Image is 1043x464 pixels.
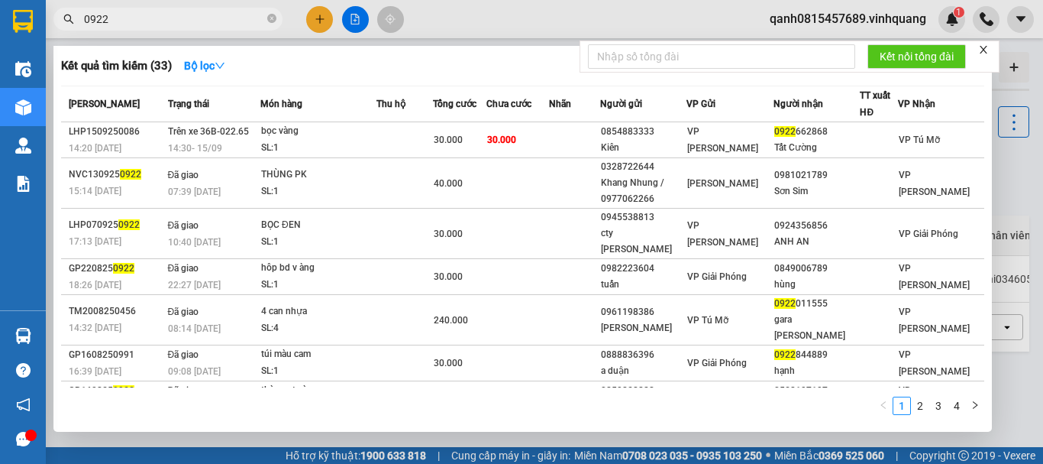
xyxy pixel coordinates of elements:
span: Đã giao [168,220,199,231]
div: SL: 1 [261,277,376,294]
span: 14:32 [DATE] [69,323,121,333]
div: Khang Nhung / 0977062266 [601,175,686,207]
span: 0922 [774,349,796,360]
div: 4 can nhựa [261,303,376,320]
img: warehouse-icon [15,328,31,344]
div: SL: 1 [261,183,376,200]
span: notification [16,397,31,412]
span: 0922 [774,126,796,137]
span: Tổng cước [433,99,476,109]
div: GP160825 [69,383,163,399]
span: VP [PERSON_NAME] [899,307,970,334]
span: Nhãn [549,99,571,109]
span: TT xuất HĐ [860,90,890,118]
span: 30.000 [487,135,516,145]
a: 4 [948,397,965,414]
span: 30.000 [434,135,463,145]
div: 0328722644 [601,159,686,175]
div: 0924356856 [774,218,860,234]
span: message [16,432,31,446]
button: left [874,397,893,415]
span: 08:14 [DATE] [168,323,221,334]
span: Trạng thái [168,99,209,109]
div: 0859828888 [601,383,686,399]
span: Đã giao [168,349,199,360]
span: VP Giải Phóng [687,358,747,368]
span: 0922 [120,169,141,180]
span: 22:27 [DATE] [168,280,221,290]
input: Nhập số tổng đài [588,44,855,69]
img: solution-icon [15,176,31,192]
span: question-circle [16,363,31,378]
span: 0922 [113,385,134,396]
div: a duận [601,363,686,379]
span: Chưa cước [486,99,531,109]
span: VP Gửi [686,99,715,109]
div: LHP070925 [69,217,163,233]
div: 0945538813 [601,209,686,226]
span: VP [PERSON_NAME] [899,349,970,377]
div: 011555 [774,296,860,312]
div: SL: 1 [261,234,376,251]
span: VP Tú Mỡ [687,315,728,326]
div: SL: 4 [261,320,376,337]
button: Kết nối tổng đài [867,44,966,69]
span: 0922 [118,219,140,230]
a: 2 [912,397,928,414]
img: logo-vxr [13,10,33,33]
span: 14:20 [DATE] [69,143,121,154]
span: Người gửi [600,99,642,109]
span: VP Giải Phóng [899,229,958,239]
span: 30.000 [434,271,463,282]
div: NVC130925 [69,167,163,183]
div: 0528197197 [774,383,860,399]
div: gara [PERSON_NAME] [774,312,860,344]
span: Trên xe 36B-022.65 [168,126,249,137]
div: 844889 [774,347,860,363]
div: 0981021789 [774,167,860,183]
span: VP [PERSON_NAME] [687,220,758,248]
div: Kiên [601,140,686,156]
strong: Bộ lọc [184,60,225,72]
span: Đã giao [168,307,199,317]
div: tuấn [601,277,686,293]
div: 0854883333 [601,124,686,140]
span: VP [PERSON_NAME] [899,385,970,413]
span: 30.000 [434,358,463,368]
div: bọc vàng [261,123,376,140]
div: THÙNG PK [261,167,376,183]
span: Kết nối tổng đài [880,48,954,65]
div: GP220825 [69,261,163,277]
span: Đã giao [168,385,199,396]
a: 3 [930,397,947,414]
span: right [970,401,980,410]
span: 16:39 [DATE] [69,366,121,377]
li: Next Page [966,397,984,415]
span: VP Nhận [898,99,935,109]
span: 40.000 [434,178,463,189]
div: hùng [774,277,860,293]
span: Đã giao [168,170,199,180]
span: 14:30 - 15/09 [168,143,222,154]
div: GP1608250991 [69,347,163,363]
span: close [978,44,989,55]
span: VP [PERSON_NAME] [687,126,758,154]
li: 1 [893,397,911,415]
div: túi màu cam [261,346,376,363]
button: Bộ lọcdown [172,54,237,78]
span: [PERSON_NAME] [687,178,758,189]
span: 10:40 [DATE] [168,237,221,248]
a: 1 [893,397,910,414]
div: 0888836396 [601,347,686,363]
div: hôp bd v àng [261,260,376,277]
img: warehouse-icon [15,99,31,115]
div: SL: 1 [261,363,376,380]
h3: Kết quả tìm kiếm ( 33 ) [61,58,172,74]
span: 15:14 [DATE] [69,186,121,196]
input: Tìm tên, số ĐT hoặc mã đơn [84,11,264,28]
li: 3 [929,397,948,415]
div: SL: 1 [261,140,376,157]
div: thùng ct vàng [261,382,376,399]
span: VP Tú Mỡ [899,135,940,145]
span: VP [PERSON_NAME] [899,263,970,290]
